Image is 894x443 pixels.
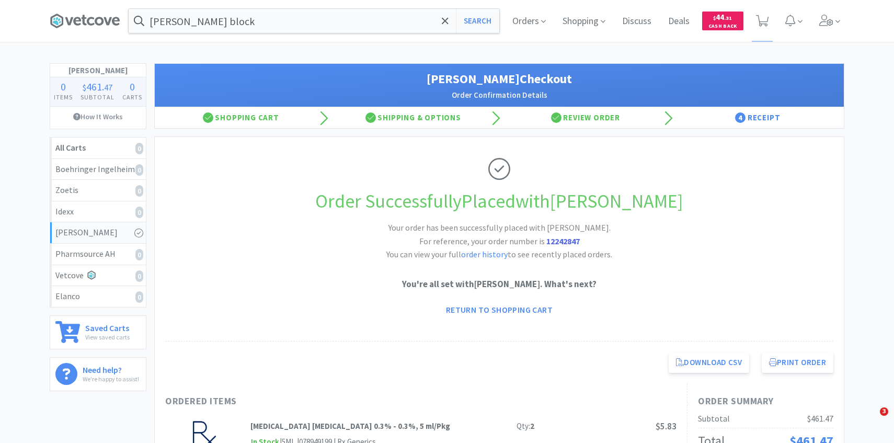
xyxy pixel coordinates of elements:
[702,7,743,35] a: $44.31Cash Back
[342,221,656,262] h2: Your order has been successfully placed with [PERSON_NAME]. You can view your full to see recentl...
[858,407,884,433] iframe: Intercom live chat
[530,421,534,431] strong: 2
[50,201,146,223] a: Idexx0
[86,80,102,93] span: 461
[50,244,146,265] a: Pharmsource AH0
[762,352,833,373] button: Print Order
[517,420,534,433] div: Qty:
[55,226,141,240] div: [PERSON_NAME]
[50,64,146,77] h1: [PERSON_NAME]
[499,107,672,128] div: Review Order
[419,236,580,246] span: For reference, your order number is
[55,247,141,261] div: Pharmsource AH
[250,421,450,431] strong: [MEDICAL_DATA] [MEDICAL_DATA] 0.3% - 0.3%, 5 ml/Pkg
[50,315,146,349] a: Saved CartsView saved carts
[735,112,746,123] span: 4
[165,186,833,217] h1: Order Successfully Placed with [PERSON_NAME]
[439,299,560,320] a: Return to Shopping Cart
[55,205,141,219] div: Idexx
[55,290,141,303] div: Elanco
[130,80,135,93] span: 0
[77,92,119,102] h4: Subtotal
[104,82,112,93] span: 47
[672,107,844,128] div: Receipt
[135,143,143,154] i: 0
[55,269,141,282] div: Vetcove
[135,164,143,176] i: 0
[461,249,508,259] a: order history
[135,207,143,218] i: 0
[135,249,143,260] i: 0
[456,9,499,33] button: Search
[724,15,732,21] span: . 31
[77,82,119,92] div: .
[50,107,146,127] a: How It Works
[135,291,143,303] i: 0
[55,184,141,197] div: Zoetis
[83,374,139,384] p: We're happy to assist!
[165,69,833,89] h1: [PERSON_NAME] Checkout
[50,138,146,159] a: All Carts0
[664,17,694,26] a: Deals
[50,92,77,102] h4: Items
[85,321,130,332] h6: Saved Carts
[55,163,141,176] div: Boehringer Ingelheim
[656,421,677,432] span: $5.83
[713,15,716,21] span: $
[698,412,730,426] div: Subtotal
[129,9,499,33] input: Search by item, sku, manufacturer, ingredient, size...
[118,92,146,102] h4: Carts
[618,17,656,26] a: Discuss
[165,89,833,101] h2: Order Confirmation Details
[50,180,146,201] a: Zoetis0
[165,277,833,291] p: You're all set with [PERSON_NAME] . What's next?
[327,107,500,128] div: Shipping & Options
[55,142,86,153] strong: All Carts
[546,236,580,246] strong: 12242847
[135,270,143,282] i: 0
[165,394,479,409] h1: Ordered Items
[83,82,86,93] span: $
[669,352,749,373] a: Download CSV
[50,286,146,307] a: Elanco0
[713,12,732,22] span: 44
[155,107,327,128] div: Shopping Cart
[61,80,66,93] span: 0
[135,185,143,197] i: 0
[50,159,146,180] a: Boehringer Ingelheim0
[880,407,888,416] span: 3
[708,24,737,30] span: Cash Back
[50,265,146,287] a: Vetcove0
[50,222,146,244] a: [PERSON_NAME]
[698,394,833,409] h1: Order Summary
[85,332,130,342] p: View saved carts
[83,363,139,374] h6: Need help?
[807,413,833,424] span: $461.47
